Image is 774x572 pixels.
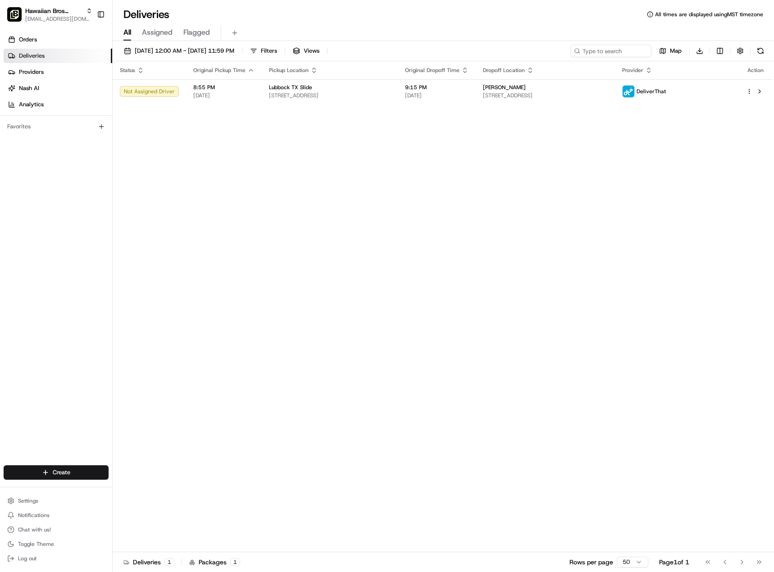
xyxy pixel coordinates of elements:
a: 📗Knowledge Base [5,127,73,143]
div: 1 [230,558,240,566]
button: Views [289,45,323,57]
span: [DATE] [405,92,469,99]
a: Deliveries [4,49,112,63]
a: Orders [4,32,112,47]
a: 💻API Documentation [73,127,148,143]
span: Notifications [18,512,50,519]
button: Start new chat [153,89,164,100]
span: DeliverThat [637,88,666,95]
span: [DATE] 12:00 AM - [DATE] 11:59 PM [135,47,234,55]
span: Analytics [19,100,44,109]
span: [PERSON_NAME] [483,84,526,91]
div: Page 1 of 1 [659,558,689,567]
span: All [123,27,131,38]
span: Providers [19,68,44,76]
a: Nash AI [4,81,112,95]
span: API Documentation [85,131,145,140]
button: Toggle Theme [4,538,109,550]
img: 1736555255976-a54dd68f-1ca7-489b-9aae-adbdc363a1c4 [9,86,25,102]
span: [DATE] [193,92,255,99]
span: Knowledge Base [18,131,69,140]
span: 8:55 PM [193,84,255,91]
input: Clear [23,58,149,68]
div: 1 [164,558,174,566]
span: Original Dropoff Time [405,67,460,74]
div: Favorites [4,119,109,134]
button: Settings [4,495,109,507]
span: Pickup Location [269,67,309,74]
span: Provider [622,67,643,74]
div: Start new chat [31,86,148,95]
button: Filters [246,45,281,57]
span: Nash AI [19,84,39,92]
span: Lubbock TX Slide [269,84,312,91]
button: [EMAIL_ADDRESS][DOMAIN_NAME] [25,15,92,23]
span: Orders [19,36,37,44]
button: Chat with us! [4,523,109,536]
div: We're available if you need us! [31,95,114,102]
div: 📗 [9,132,16,139]
button: [DATE] 12:00 AM - [DATE] 11:59 PM [120,45,238,57]
span: Assigned [142,27,173,38]
span: [STREET_ADDRESS] [269,92,391,99]
button: Map [655,45,686,57]
span: Create [53,468,70,477]
button: Refresh [754,45,767,57]
h1: Deliveries [123,7,169,22]
div: Packages [189,558,240,567]
a: Analytics [4,97,112,112]
span: 9:15 PM [405,84,469,91]
a: Providers [4,65,112,79]
span: Chat with us! [18,526,51,533]
div: 💻 [76,132,83,139]
span: Settings [18,497,38,504]
span: Toggle Theme [18,540,54,548]
button: Create [4,465,109,480]
span: All times are displayed using MST timezone [655,11,763,18]
span: [STREET_ADDRESS] [483,92,608,99]
span: Log out [18,555,36,562]
span: Filters [261,47,277,55]
div: Action [746,67,765,74]
img: profile_deliverthat_partner.png [623,86,634,97]
button: Hawaiian Bros (Lubbock_TX_Slide)Hawaiian Bros (Lubbock_TX_Slide)[EMAIL_ADDRESS][DOMAIN_NAME] [4,4,93,25]
span: Flagged [183,27,210,38]
span: Map [670,47,682,55]
span: Dropoff Location [483,67,525,74]
p: Welcome 👋 [9,36,164,50]
span: Deliveries [19,52,45,60]
a: Powered byPylon [64,152,109,159]
button: Hawaiian Bros (Lubbock_TX_Slide) [25,6,82,15]
p: Rows per page [569,558,613,567]
button: Log out [4,552,109,565]
input: Type to search [570,45,651,57]
div: Deliveries [123,558,174,567]
span: Pylon [90,153,109,159]
img: Hawaiian Bros (Lubbock_TX_Slide) [7,7,22,22]
img: Nash [9,9,27,27]
button: Notifications [4,509,109,522]
span: Status [120,67,135,74]
span: Original Pickup Time [193,67,246,74]
span: Views [304,47,319,55]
